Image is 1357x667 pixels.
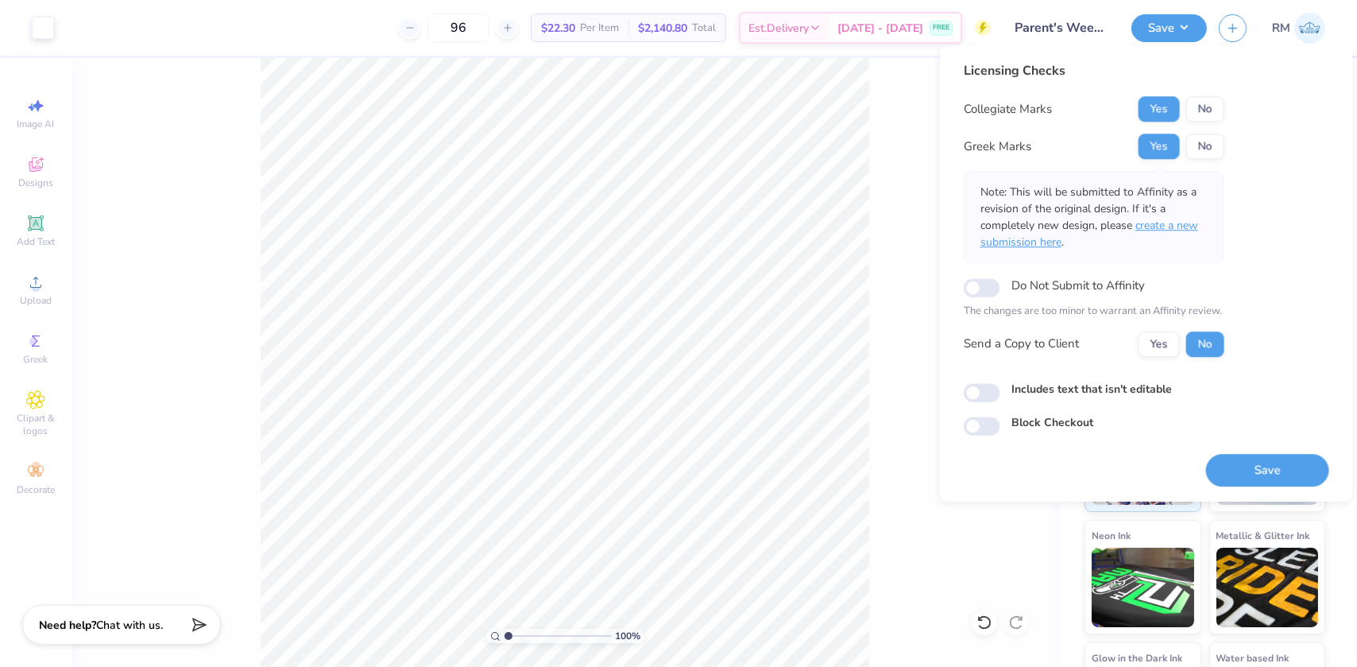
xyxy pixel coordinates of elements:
button: No [1186,134,1224,159]
div: Collegiate Marks [964,100,1052,118]
span: Neon Ink [1092,527,1131,544]
img: Neon Ink [1092,548,1194,627]
input: Untitled Design [1003,12,1119,44]
span: Metallic & Glitter Ink [1216,527,1310,544]
span: $2,140.80 [638,20,687,37]
img: Roberta Manuel [1294,13,1325,44]
label: Includes text that isn't editable [1011,381,1172,397]
p: Note: This will be submitted to Affinity as a revision of the original design. If it's a complete... [980,184,1208,250]
a: RM [1272,13,1325,44]
span: RM [1272,19,1290,37]
button: Save [1206,454,1329,487]
span: Est. Delivery [748,20,809,37]
span: Glow in the Dark Ink [1092,650,1182,666]
span: Add Text [17,235,55,248]
label: Do Not Submit to Affinity [1011,275,1145,296]
button: Yes [1139,332,1180,357]
div: Licensing Checks [964,61,1224,80]
div: Send a Copy to Client [964,335,1079,354]
button: Yes [1139,134,1180,159]
span: FREE [933,22,949,33]
span: Clipart & logos [8,412,64,437]
input: – – [427,14,489,42]
span: Image AI [17,118,55,130]
button: No [1186,332,1224,357]
div: Greek Marks [964,138,1031,156]
img: Metallic & Glitter Ink [1216,548,1319,627]
button: Yes [1139,96,1180,122]
span: create a new submission here [980,218,1198,250]
span: $22.30 [541,20,575,37]
span: Total [692,20,716,37]
span: Decorate [17,483,55,496]
span: Designs [18,176,53,189]
span: [DATE] - [DATE] [837,20,923,37]
button: Save [1131,14,1207,42]
span: Greek [24,353,48,366]
button: No [1186,96,1224,122]
span: 100 % [616,629,641,643]
p: The changes are too minor to warrant an Affinity review. [964,304,1224,320]
span: Upload [20,294,52,307]
label: Block Checkout [1011,414,1093,431]
span: Per Item [580,20,619,37]
strong: Need help? [39,618,96,633]
span: Chat with us. [96,618,163,633]
span: Water based Ink [1216,650,1289,666]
